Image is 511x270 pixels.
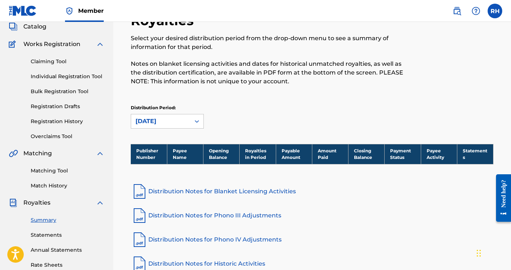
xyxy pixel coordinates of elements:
[131,104,204,111] p: Distribution Period:
[31,182,104,190] a: Match History
[65,7,74,15] img: Top Rightsholder
[472,7,480,15] img: help
[23,198,50,207] span: Royalties
[240,144,276,164] th: Royalties in Period
[131,183,493,200] a: Distribution Notes for Blanket Licensing Activities
[31,216,104,224] a: Summary
[136,117,186,126] div: [DATE]
[450,4,464,18] a: Public Search
[78,7,104,15] span: Member
[9,22,46,31] a: CatalogCatalog
[31,167,104,175] a: Matching Tool
[385,144,421,164] th: Payment Status
[477,242,481,264] div: Drag
[9,22,18,31] img: Catalog
[131,144,167,164] th: Publisher Number
[167,144,203,164] th: Payee Name
[131,207,148,224] img: pdf
[96,149,104,158] img: expand
[96,198,104,207] img: expand
[9,198,18,207] img: Royalties
[131,60,410,86] p: Notes on blanket licensing activities and dates for historical unmatched royalties, as well as th...
[23,40,80,49] span: Works Registration
[131,34,410,52] p: Select your desired distribution period from the drop-down menu to see a summary of information f...
[31,73,104,80] a: Individual Registration Tool
[23,149,52,158] span: Matching
[457,144,493,164] th: Statements
[23,22,46,31] span: Catalog
[31,246,104,254] a: Annual Statements
[474,235,511,270] iframe: Chat Widget
[421,144,457,164] th: Payee Activity
[131,207,493,224] a: Distribution Notes for Phono III Adjustments
[31,103,104,110] a: Registration Drafts
[9,40,18,49] img: Works Registration
[131,231,148,248] img: pdf
[491,169,511,228] iframe: Resource Center
[31,88,104,95] a: Bulk Registration Tool
[31,231,104,239] a: Statements
[9,149,18,158] img: Matching
[9,5,37,16] img: MLC Logo
[131,183,148,200] img: pdf
[31,133,104,140] a: Overclaims Tool
[31,261,104,269] a: Rate Sheets
[31,58,104,65] a: Claiming Tool
[469,4,483,18] div: Help
[348,144,385,164] th: Closing Balance
[131,231,493,248] a: Distribution Notes for Phono IV Adjustments
[488,4,502,18] div: User Menu
[203,144,240,164] th: Opening Balance
[276,144,312,164] th: Payable Amount
[453,7,461,15] img: search
[31,118,104,125] a: Registration History
[312,144,348,164] th: Amount Paid
[96,40,104,49] img: expand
